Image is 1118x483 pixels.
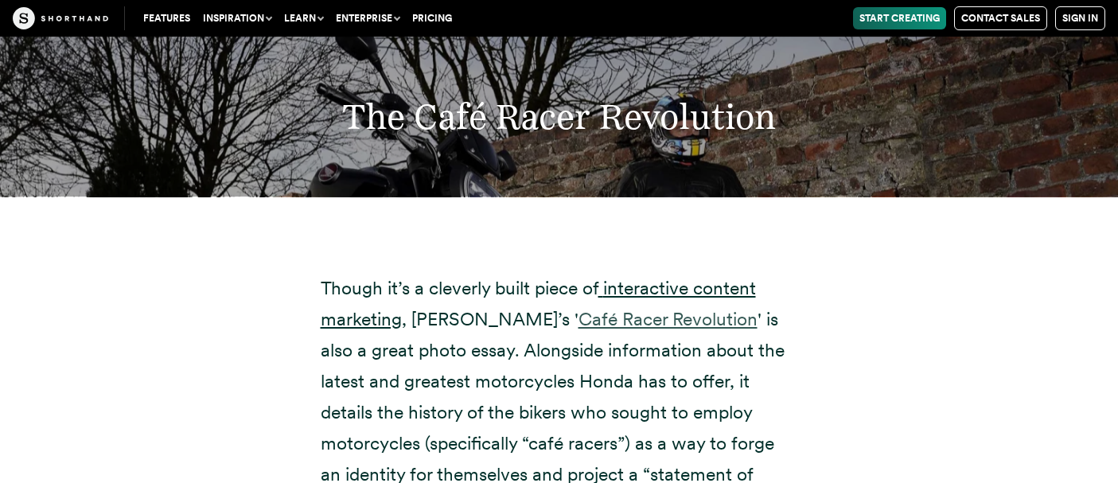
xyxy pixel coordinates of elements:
button: Enterprise [329,7,406,29]
a: Start Creating [853,7,946,29]
a: Pricing [406,7,458,29]
a: Sign in [1055,6,1105,30]
img: The Craft [13,7,108,29]
a: interactive content marketing [321,277,756,330]
a: Contact Sales [954,6,1047,30]
button: Learn [278,7,329,29]
a: Features [137,7,197,29]
button: Inspiration [197,7,278,29]
h2: The Café Racer Revolution [108,95,1010,138]
a: Café Racer Revolution [578,308,758,330]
